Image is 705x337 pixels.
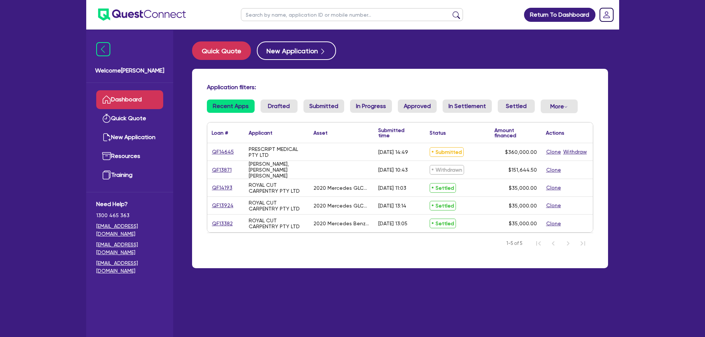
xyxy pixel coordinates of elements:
a: QF13871 [212,166,232,174]
span: Submitted [430,147,464,157]
button: Withdraw [563,148,587,156]
a: Drafted [261,100,298,113]
div: Status [430,130,446,135]
div: Amount financed [494,128,537,138]
div: Actions [546,130,564,135]
button: Clone [546,201,561,210]
button: Clone [546,183,561,192]
a: Return To Dashboard [524,8,595,22]
a: Quick Quote [192,41,257,60]
div: [DATE] 14:49 [378,149,408,155]
a: Resources [96,147,163,166]
img: resources [102,152,111,161]
h4: Application filters: [207,84,593,91]
a: Training [96,166,163,185]
a: In Settlement [443,100,492,113]
a: [EMAIL_ADDRESS][DOMAIN_NAME] [96,241,163,256]
div: [DATE] 13:05 [378,220,407,226]
a: QF13924 [212,201,234,210]
span: $35,000.00 [509,203,537,209]
a: In Progress [350,100,392,113]
span: 1300 465 363 [96,212,163,219]
button: Quick Quote [192,41,251,60]
a: QF14645 [212,148,234,156]
span: $35,000.00 [509,185,537,191]
a: Quick Quote [96,109,163,128]
span: Welcome [PERSON_NAME] [95,66,164,75]
div: 2020 Mercedes GLC200 [313,185,369,191]
div: ROYAL CUT CARPENTRY PTY LTD [249,200,305,212]
a: New Application [96,128,163,147]
div: ROYAL CUT CARPENTRY PTY LTD [249,218,305,229]
span: Settled [430,183,456,193]
a: Submitted [303,100,344,113]
button: Previous Page [546,236,561,251]
a: [EMAIL_ADDRESS][DOMAIN_NAME] [96,259,163,275]
span: $360,000.00 [505,149,537,155]
img: new-application [102,133,111,142]
div: Asset [313,130,328,135]
div: Submitted time [378,128,414,138]
a: Dropdown toggle [597,5,616,24]
div: Loan # [212,130,228,135]
a: Recent Apps [207,100,255,113]
div: ROYAL CUT CARPENTRY PTY LTD [249,182,305,194]
a: Approved [398,100,437,113]
a: [EMAIL_ADDRESS][DOMAIN_NAME] [96,222,163,238]
div: [DATE] 11:03 [378,185,406,191]
a: QF13382 [212,219,233,228]
span: $35,000.00 [509,220,537,226]
img: training [102,171,111,179]
button: Last Page [575,236,590,251]
div: [PERSON_NAME], [PERSON_NAME] [PERSON_NAME] [249,161,305,179]
input: Search by name, application ID or mobile number... [241,8,463,21]
span: Settled [430,201,456,210]
a: Dashboard [96,90,163,109]
div: 2020 Mercedes GLC200 [313,203,369,209]
span: Withdrawn [430,165,464,175]
img: icon-menu-close [96,42,110,56]
span: Need Help? [96,200,163,209]
span: Settled [430,219,456,228]
span: 1-5 of 5 [506,240,522,247]
a: QF14193 [212,183,233,192]
div: PRESCRIPT MEDICAL PTY LTD [249,146,305,158]
a: Settled [498,100,535,113]
img: quest-connect-logo-blue [98,9,186,21]
button: New Application [257,41,336,60]
img: quick-quote [102,114,111,123]
div: [DATE] 13:14 [378,203,406,209]
div: Applicant [249,130,272,135]
button: Dropdown toggle [541,100,578,113]
div: 2020 Mercedes Benz GLC200 [313,220,369,226]
button: Clone [546,148,561,156]
button: Clone [546,166,561,174]
button: Clone [546,219,561,228]
div: [DATE] 10:43 [378,167,408,173]
button: Next Page [561,236,575,251]
span: $151,644.50 [508,167,537,173]
button: First Page [531,236,546,251]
